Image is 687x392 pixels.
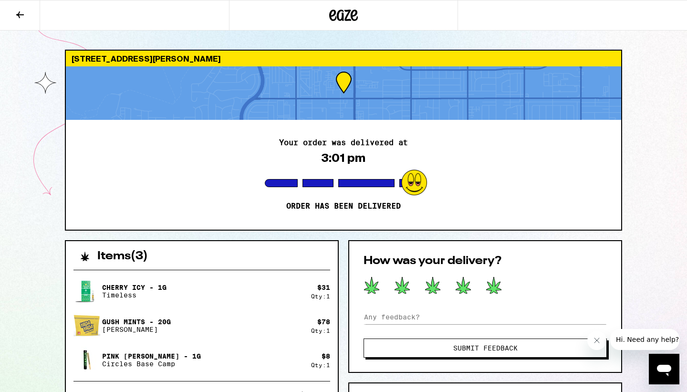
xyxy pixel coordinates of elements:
div: $ 78 [317,318,330,326]
p: Timeless [102,291,167,299]
iframe: Close message [587,331,606,350]
h2: Items ( 3 ) [97,251,148,262]
p: [PERSON_NAME] [102,326,171,333]
img: Cherry Icy - 1g [73,278,100,305]
div: Qty: 1 [311,362,330,368]
img: Pink Runtz - 1g [73,347,100,373]
button: Submit Feedback [364,339,607,358]
div: [STREET_ADDRESS][PERSON_NAME] [66,51,621,66]
h2: How was your delivery? [364,255,607,267]
img: Gush Mints - 20g [73,312,100,339]
div: Qty: 1 [311,328,330,334]
p: Order has been delivered [286,201,401,211]
input: Any feedback? [364,310,607,324]
div: 3:01 pm [322,151,365,165]
div: $ 31 [317,284,330,291]
span: Submit Feedback [453,345,518,351]
div: $ 8 [322,352,330,360]
p: Gush Mints - 20g [102,318,171,326]
p: Pink [PERSON_NAME] - 1g [102,352,201,360]
iframe: Button to launch messaging window [649,354,679,384]
div: Qty: 1 [311,293,330,299]
p: Cherry Icy - 1g [102,284,167,291]
h2: Your order was delivered at [279,139,408,147]
iframe: Message from company [610,329,679,350]
p: Circles Base Camp [102,360,201,368]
